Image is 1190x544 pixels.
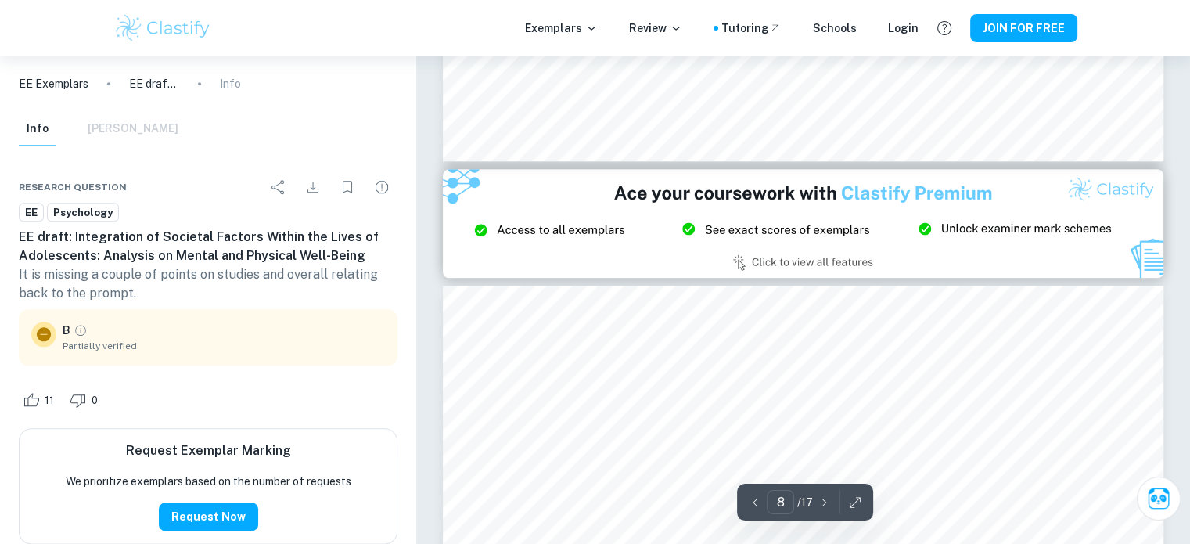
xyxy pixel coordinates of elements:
[47,203,119,222] a: Psychology
[129,75,179,92] p: EE draft: Integration of Societal Factors Within the Lives of Adolescents: Analysis on Mental and...
[19,112,56,146] button: Info
[63,339,385,353] span: Partially verified
[721,20,782,37] a: Tutoring
[931,15,958,41] button: Help and Feedback
[83,393,106,409] span: 0
[19,180,127,194] span: Research question
[66,473,351,490] p: We prioritize exemplars based on the number of requests
[36,393,63,409] span: 11
[113,13,213,44] img: Clastify logo
[443,169,1164,277] img: Ad
[366,171,397,203] div: Report issue
[888,20,919,37] a: Login
[332,171,363,203] div: Bookmark
[66,387,106,413] div: Dislike
[797,494,813,511] p: / 17
[20,205,43,221] span: EE
[48,205,118,221] span: Psychology
[19,387,63,413] div: Like
[126,441,291,460] h6: Request Exemplar Marking
[19,203,44,222] a: EE
[525,20,598,37] p: Exemplars
[629,20,682,37] p: Review
[19,265,397,303] p: It is missing a couple of points on studies and overall relating back to the prompt.
[1137,477,1181,521] button: Ask Clai
[263,171,294,203] div: Share
[970,14,1077,42] button: JOIN FOR FREE
[63,322,70,339] p: B
[74,323,88,337] a: Grade partially verified
[297,171,329,203] div: Download
[813,20,857,37] a: Schools
[19,75,88,92] a: EE Exemplars
[159,503,258,531] button: Request Now
[220,75,241,92] p: Info
[19,228,397,265] h6: EE draft: Integration of Societal Factors Within the Lives of Adolescents: Analysis on Mental and...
